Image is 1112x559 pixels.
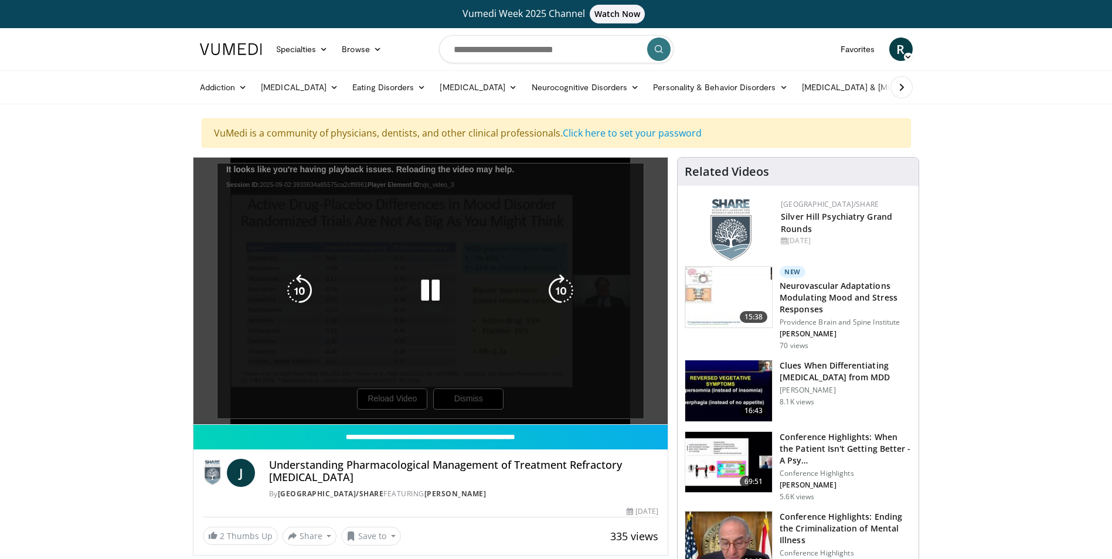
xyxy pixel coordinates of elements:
h4: Understanding Pharmacological Management of Treatment Refractory [MEDICAL_DATA] [269,459,659,484]
a: Eating Disorders [345,76,433,99]
a: Specialties [269,38,335,61]
a: 2 Thumbs Up [203,527,278,545]
span: 69:51 [740,476,768,488]
a: [GEOGRAPHIC_DATA]/SHARE [781,199,879,209]
span: 16:43 [740,405,768,417]
a: Neurocognitive Disorders [525,76,647,99]
h4: Related Videos [685,165,769,179]
a: [MEDICAL_DATA] [254,76,345,99]
img: a6520382-d332-4ed3-9891-ee688fa49237.150x105_q85_crop-smart_upscale.jpg [685,360,772,421]
p: [PERSON_NAME] [780,480,912,490]
div: By FEATURING [269,489,659,499]
p: 8.1K views [780,397,814,407]
p: Conference Highlights [780,469,912,478]
a: J [227,459,255,487]
p: [PERSON_NAME] [780,386,912,395]
img: VuMedi Logo [200,43,262,55]
p: [PERSON_NAME] [780,329,912,339]
h3: Conference Highlights: When the Patient Isn't Getting Better - A Psy… [780,431,912,466]
p: 5.6K views [780,492,814,502]
a: 69:51 Conference Highlights: When the Patient Isn't Getting Better - A Psy… Conference Highlights... [685,431,912,502]
h3: Conference Highlights: Ending the Criminalization of Mental Illness [780,511,912,546]
a: [MEDICAL_DATA] [433,76,524,99]
a: Vumedi Week 2025 ChannelWatch Now [202,5,911,23]
a: Favorites [834,38,882,61]
a: [GEOGRAPHIC_DATA]/SHARE [278,489,384,499]
img: f8aaeb6d-318f-4fcf-bd1d-54ce21f29e87.png.150x105_q85_autocrop_double_scale_upscale_version-0.2.png [710,199,751,261]
a: R [889,38,913,61]
img: Silver Hill Hospital/SHARE [203,459,222,487]
a: Addiction [193,76,254,99]
img: 4562edde-ec7e-4758-8328-0659f7ef333d.150x105_q85_crop-smart_upscale.jpg [685,267,772,328]
button: Share [283,527,337,546]
h3: Neurovascular Adaptations Modulating Mood and Stress Responses [780,280,912,315]
p: 70 views [780,341,808,350]
a: 15:38 New Neurovascular Adaptations Modulating Mood and Stress Responses Providence Brain and Spi... [685,266,912,350]
a: Silver Hill Psychiatry Grand Rounds [781,211,892,234]
video-js: Video Player [193,158,668,425]
div: VuMedi is a community of physicians, dentists, and other clinical professionals. [202,118,911,148]
span: 2 [220,530,225,541]
h3: Clues When Differentiating [MEDICAL_DATA] from MDD [780,360,912,383]
span: Watch Now [590,5,645,23]
input: Search topics, interventions [439,35,674,63]
div: [DATE] [781,236,909,246]
a: Browse [335,38,389,61]
p: Providence Brain and Spine Institute [780,318,912,327]
a: [MEDICAL_DATA] & [MEDICAL_DATA] [795,76,963,99]
span: 15:38 [740,311,768,323]
img: 4362ec9e-0993-4580-bfd4-8e18d57e1d49.150x105_q85_crop-smart_upscale.jpg [685,432,772,493]
p: Conference Highlights [780,548,912,558]
div: [DATE] [627,506,658,517]
span: 335 views [610,529,658,543]
button: Save to [341,527,401,546]
p: New [780,266,805,278]
a: Click here to set your password [563,127,702,139]
a: [PERSON_NAME] [424,489,487,499]
a: Personality & Behavior Disorders [646,76,794,99]
a: 16:43 Clues When Differentiating [MEDICAL_DATA] from MDD [PERSON_NAME] 8.1K views [685,360,912,422]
